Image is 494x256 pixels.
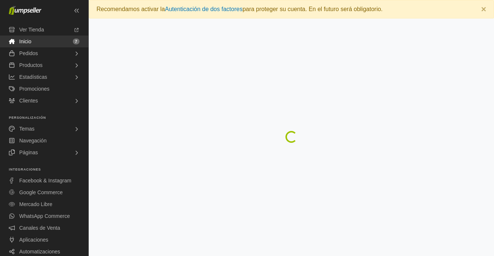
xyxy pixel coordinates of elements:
span: Productos [19,59,43,71]
span: Páginas [19,146,38,158]
span: × [481,4,486,14]
p: Personalización [9,115,88,120]
span: Mercado Libre [19,198,53,210]
a: Autenticación de dos factores [165,6,243,12]
span: Pedidos [19,47,38,59]
p: Integraciones [9,167,88,172]
span: Google Commerce [19,186,63,198]
span: Inicio [19,36,31,47]
span: Ver Tienda [19,24,44,36]
span: Facebook & Instagram [19,175,71,186]
span: Aplicaciones [19,234,48,246]
span: Promociones [19,83,50,95]
button: Close [474,0,494,18]
span: Canales de Venta [19,222,60,234]
span: Navegación [19,135,47,146]
span: WhatsApp Commerce [19,210,70,222]
span: 7 [73,38,79,44]
span: Temas [19,123,34,135]
span: Clientes [19,95,38,107]
span: Estadísticas [19,71,47,83]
